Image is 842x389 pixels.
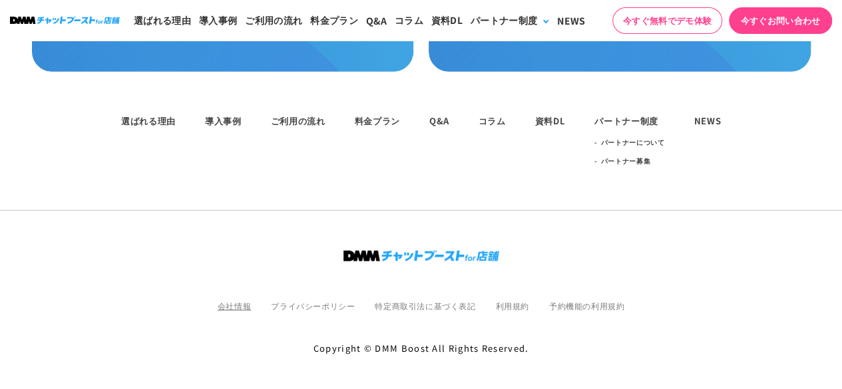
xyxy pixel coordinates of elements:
[495,300,528,311] a: 利用規約
[354,114,399,127] a: 料金プラン
[594,114,664,128] div: パートナー制度
[271,114,325,127] a: ご利用の流れ
[535,114,566,127] a: 資料DL
[471,13,537,27] div: パートナー制度
[601,152,651,170] a: パートナー募集
[121,114,176,127] a: 選ばれる理由
[429,114,449,127] a: Q&A
[601,133,665,152] a: パートナーについて
[271,300,355,311] a: プライバシーポリシー
[729,7,832,34] a: 今すぐお問い合わせ
[612,7,722,34] a: 今すぐ無料でデモ体験
[375,300,475,311] a: 特定商取引法に基づく表記
[479,114,506,127] a: コラム
[218,300,251,311] a: 会社情報
[205,114,242,127] a: 導入事例
[10,17,120,24] img: ロゴ
[694,114,721,127] a: NEWS
[343,251,499,261] img: ロゴ
[549,300,624,311] a: 予約機能の利用規約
